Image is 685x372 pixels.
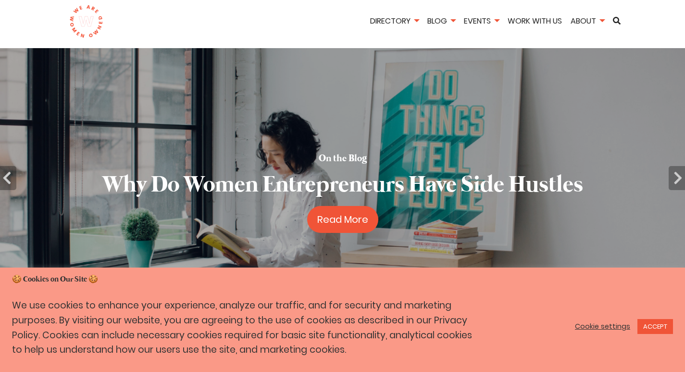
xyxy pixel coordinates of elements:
img: logo [69,5,103,38]
a: Cookie settings [575,322,630,331]
h5: On the Blog [319,152,367,166]
h2: Why Do Women Entrepreneurs Have Side Hustles [102,169,583,202]
a: ACCEPT [637,319,673,334]
a: Directory [367,15,422,26]
a: About [567,15,608,26]
a: Blog [424,15,459,26]
a: Read More [307,206,378,233]
a: Events [461,15,502,26]
h5: 🍪 Cookies on Our Site 🍪 [12,274,673,285]
li: Directory [367,15,422,29]
a: Search [610,17,624,25]
li: About [567,15,608,29]
p: We use cookies to enhance your experience, analyze our traffic, and for security and marketing pu... [12,298,475,358]
li: Events [461,15,502,29]
li: Blog [424,15,459,29]
a: Work With Us [504,15,565,26]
